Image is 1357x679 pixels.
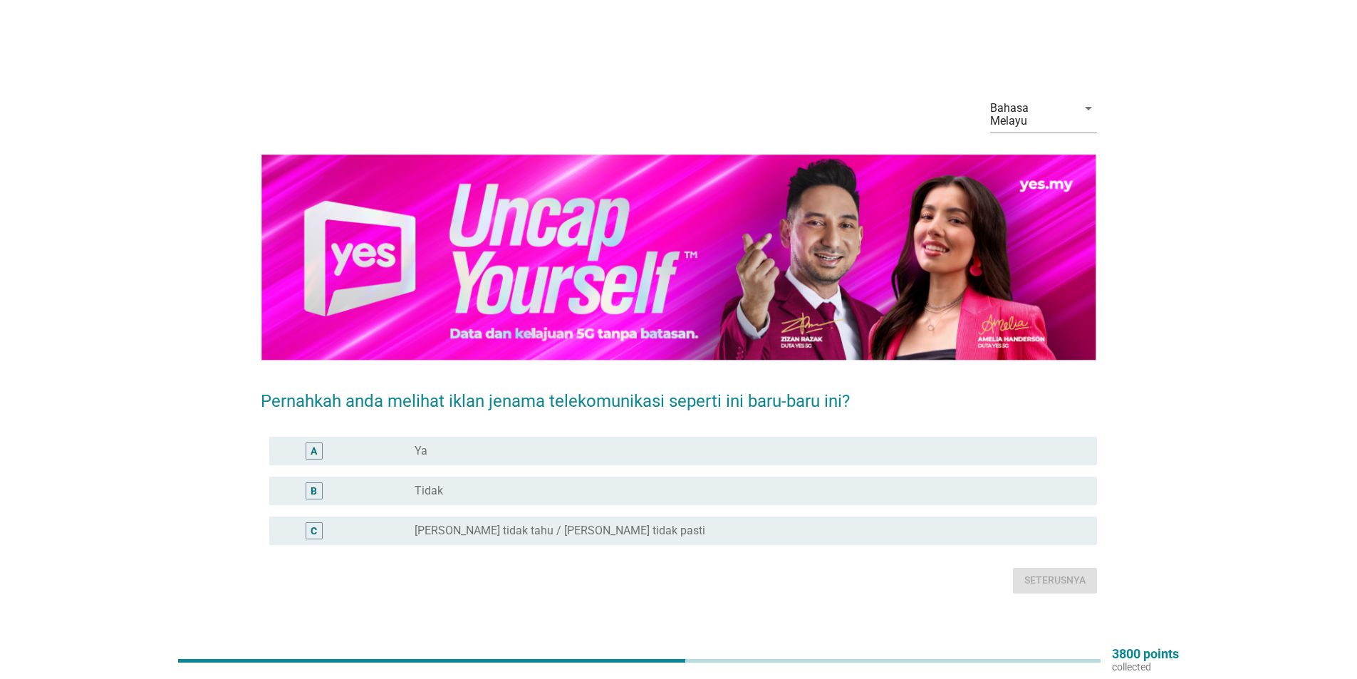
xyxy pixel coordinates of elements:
[1112,660,1179,673] p: collected
[261,152,1097,363] img: aa938b63-0e44-4092-ad41-409d11f264e5-uncapped.png
[311,483,317,498] div: B
[311,523,317,538] div: C
[1080,100,1097,117] i: arrow_drop_down
[990,102,1069,128] div: Bahasa Melayu
[415,444,427,458] label: Ya
[415,524,705,538] label: [PERSON_NAME] tidak tahu / [PERSON_NAME] tidak pasti
[261,374,1097,414] h2: Pernahkah anda melihat iklan jenama telekomunikasi seperti ini baru-baru ini?
[415,484,443,498] label: Tidak
[311,443,317,458] div: A
[1112,648,1179,660] p: 3800 points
